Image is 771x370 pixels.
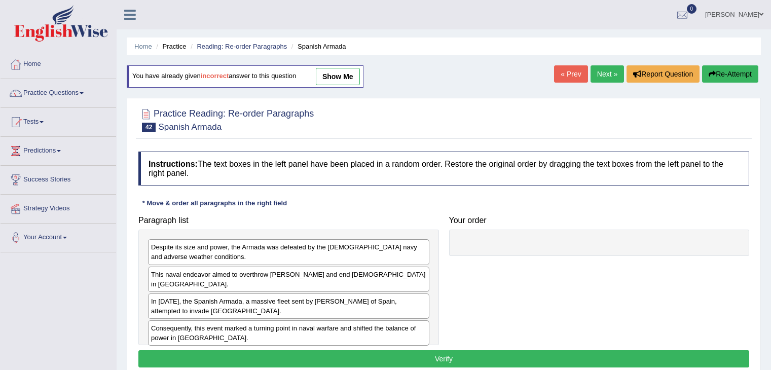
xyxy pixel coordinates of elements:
small: Spanish Armada [158,122,222,132]
a: show me [316,68,360,85]
a: Tests [1,108,116,133]
a: Strategy Videos [1,195,116,220]
a: « Prev [554,65,588,83]
a: Reading: Re-order Paragraphs [197,43,287,50]
div: This naval endeavor aimed to overthrow [PERSON_NAME] and end [DEMOGRAPHIC_DATA] in [GEOGRAPHIC_DA... [148,267,429,292]
a: Home [1,50,116,76]
div: In [DATE], the Spanish Armada, a massive fleet sent by [PERSON_NAME] of Spain, attempted to invad... [148,293,429,319]
a: Practice Questions [1,79,116,104]
div: You have already given answer to this question [127,65,363,88]
span: 42 [142,123,156,132]
div: * Move & order all paragraphs in the right field [138,198,291,208]
a: Your Account [1,224,116,249]
span: 0 [687,4,697,14]
h2: Practice Reading: Re-order Paragraphs [138,106,314,132]
a: Predictions [1,137,116,162]
a: Home [134,43,152,50]
b: Instructions: [149,160,198,168]
button: Report Question [627,65,700,83]
button: Re-Attempt [702,65,758,83]
b: incorrect [201,72,229,80]
button: Verify [138,350,749,367]
div: Consequently, this event marked a turning point in naval warfare and shifted the balance of power... [148,320,429,346]
a: Next » [591,65,624,83]
li: Practice [154,42,186,51]
h4: Paragraph list [138,216,439,225]
div: Despite its size and power, the Armada was defeated by the [DEMOGRAPHIC_DATA] navy and adverse we... [148,239,429,265]
li: Spanish Armada [289,42,346,51]
h4: The text boxes in the left panel have been placed in a random order. Restore the original order b... [138,152,749,186]
h4: Your order [449,216,750,225]
a: Success Stories [1,166,116,191]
